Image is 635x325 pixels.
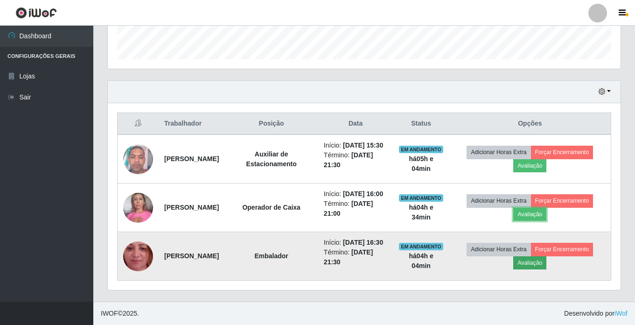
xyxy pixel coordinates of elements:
[393,113,449,135] th: Status
[531,194,593,207] button: Forçar Encerramento
[467,194,530,207] button: Adicionar Horas Extra
[531,243,593,256] button: Forçar Encerramento
[164,204,219,211] strong: [PERSON_NAME]
[399,243,443,250] span: EM ANDAMENTO
[467,146,530,159] button: Adicionar Horas Extra
[513,159,546,172] button: Avaliação
[254,252,288,260] strong: Embalador
[324,150,388,170] li: Término:
[324,141,388,150] li: Início:
[164,155,219,162] strong: [PERSON_NAME]
[513,208,546,221] button: Avaliação
[343,190,383,198] time: [DATE] 16:00
[449,113,611,135] th: Opções
[101,310,118,317] span: IWOF
[467,243,530,256] button: Adicionar Horas Extra
[324,199,388,219] li: Término:
[531,146,593,159] button: Forçar Encerramento
[409,204,433,221] strong: há 04 h e 34 min
[164,252,219,260] strong: [PERSON_NAME]
[513,256,546,269] button: Avaliação
[242,204,300,211] strong: Operador de Caixa
[409,155,433,172] strong: há 05 h e 04 min
[123,223,153,289] img: 1736442244800.jpeg
[564,309,628,318] span: Desenvolvido por
[324,238,388,247] li: Início:
[123,188,153,227] img: 1689780238947.jpeg
[614,310,628,317] a: iWof
[399,146,443,153] span: EM ANDAMENTO
[324,189,388,199] li: Início:
[123,139,153,179] img: 1746705230632.jpeg
[324,247,388,267] li: Término:
[224,113,318,135] th: Posição
[343,141,383,149] time: [DATE] 15:30
[101,309,139,318] span: © 2025 .
[399,194,443,202] span: EM ANDAMENTO
[246,150,297,168] strong: Auxiliar de Estacionamento
[15,7,57,19] img: CoreUI Logo
[343,239,383,246] time: [DATE] 16:30
[318,113,393,135] th: Data
[409,252,433,269] strong: há 04 h e 04 min
[159,113,224,135] th: Trabalhador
